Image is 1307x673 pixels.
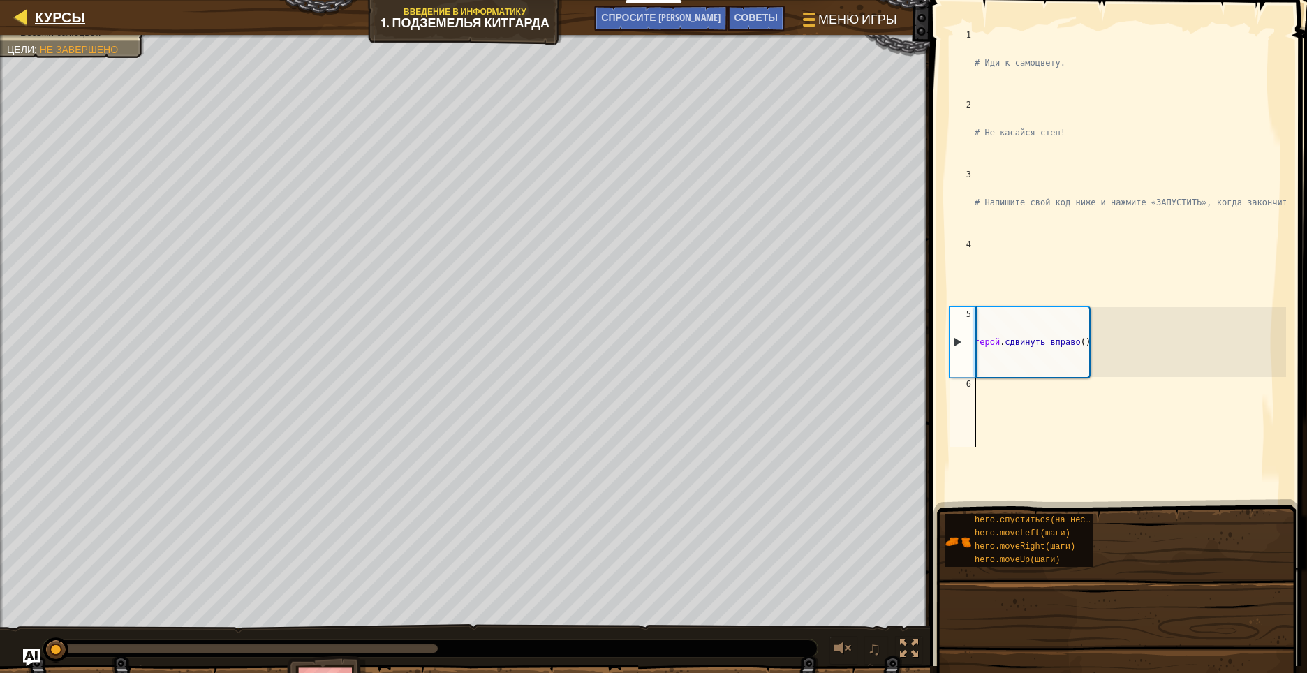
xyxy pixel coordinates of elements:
[895,636,923,665] button: Переключить в полноэкранный режим
[40,44,118,55] ya-tr-span: Не завершено
[950,168,975,237] div: 3
[601,10,720,24] span: Спросите [PERSON_NAME]
[23,649,40,666] button: Спросите ИИ
[975,515,1151,525] ya-tr-span: hero.спуститься(на несколько шагов)
[35,8,85,27] ya-tr-span: Курсы
[818,10,897,28] ya-tr-span: Меню игры
[734,10,778,24] ya-tr-span: Советы
[950,307,975,377] div: 5
[28,8,85,27] a: Курсы
[34,44,37,55] ya-tr-span: :
[829,636,857,665] button: Регулировать громкость
[7,44,34,55] ya-tr-span: Цели
[975,542,1075,552] ya-tr-span: hero.moveRight(шаги)
[950,98,975,168] div: 2
[864,636,888,665] button: ♫
[975,555,1060,565] ya-tr-span: hero.moveUp(шаги)
[867,638,881,659] ya-tr-span: ♫
[975,528,1070,538] ya-tr-span: hero.moveLeft(шаги)
[594,6,727,31] button: Спросите ИИ
[945,528,971,555] img: portrait.png
[950,28,975,98] div: 1
[950,377,975,447] div: 6
[792,6,906,38] button: Меню игры
[950,237,975,307] div: 4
